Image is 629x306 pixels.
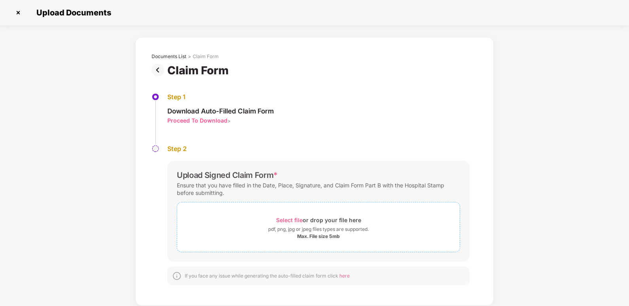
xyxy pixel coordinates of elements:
[268,225,369,233] div: pdf, png, jpg or jpeg files types are supported.
[276,215,361,225] div: or drop your file here
[339,273,350,279] span: here
[276,217,303,223] span: Select file
[167,107,274,115] div: Download Auto-Filled Claim Form
[12,6,25,19] img: svg+xml;base64,PHN2ZyBpZD0iQ3Jvc3MtMzJ4MzIiIHhtbG5zPSJodHRwOi8vd3d3LnczLm9yZy8yMDAwL3N2ZyIgd2lkdG...
[177,170,278,180] div: Upload Signed Claim Form
[185,273,350,279] div: If you face any issue while generating the auto-filled claim form click
[152,145,159,153] img: svg+xml;base64,PHN2ZyBpZD0iU3RlcC1QZW5kaW5nLTMyeDMyIiB4bWxucz0iaHR0cDovL3d3dy53My5vcmcvMjAwMC9zdm...
[227,118,231,124] span: >
[172,271,182,281] img: svg+xml;base64,PHN2ZyBpZD0iSW5mb18tXzMyeDMyIiBkYXRhLW5hbWU9IkluZm8gLSAzMngzMiIgeG1sbnM9Imh0dHA6Ly...
[177,208,460,246] span: Select fileor drop your file herepdf, png, jpg or jpeg files types are supported.Max. File size 5mb
[167,145,470,153] div: Step 2
[177,180,460,198] div: Ensure that you have filled in the Date, Place, Signature, and Claim Form Part B with the Hospita...
[28,8,115,17] span: Upload Documents
[152,64,167,76] img: svg+xml;base64,PHN2ZyBpZD0iUHJldi0zMngzMiIgeG1sbnM9Imh0dHA6Ly93d3cudzMub3JnLzIwMDAvc3ZnIiB3aWR0aD...
[152,53,186,60] div: Documents List
[167,117,227,124] div: Proceed To Download
[167,64,232,77] div: Claim Form
[188,53,191,60] div: >
[297,233,340,240] div: Max. File size 5mb
[152,93,159,101] img: svg+xml;base64,PHN2ZyBpZD0iU3RlcC1BY3RpdmUtMzJ4MzIiIHhtbG5zPSJodHRwOi8vd3d3LnczLm9yZy8yMDAwL3N2Zy...
[167,93,274,101] div: Step 1
[193,53,219,60] div: Claim Form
